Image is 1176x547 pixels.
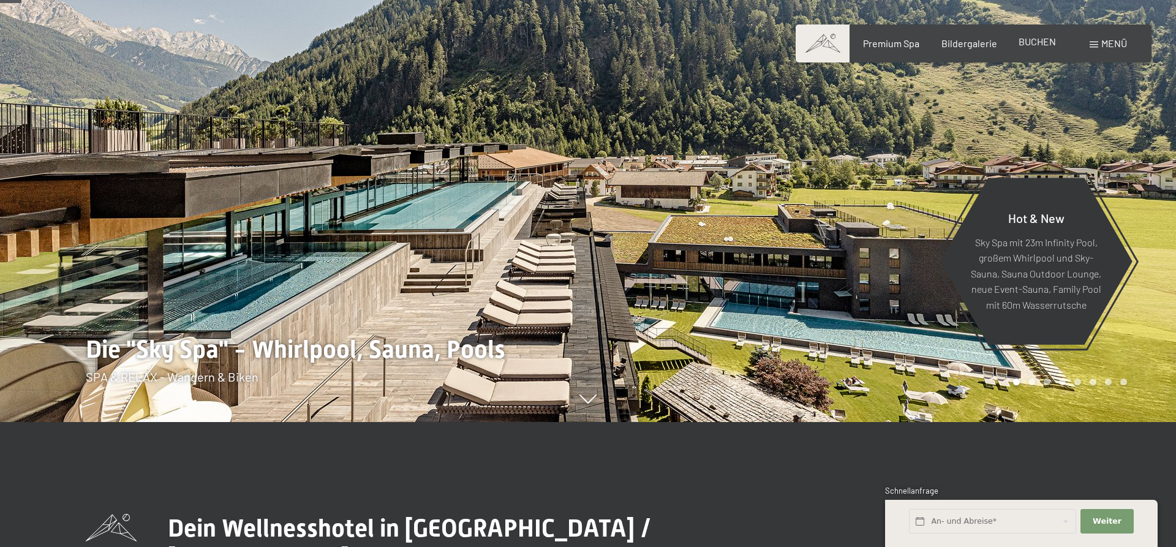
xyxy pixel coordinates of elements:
[1013,379,1020,385] div: Carousel Page 1 (Current Slide)
[1009,379,1127,385] div: Carousel Pagination
[1044,379,1050,385] div: Carousel Page 3
[970,234,1102,312] p: Sky Spa mit 23m Infinity Pool, großem Whirlpool und Sky-Sauna, Sauna Outdoor Lounge, neue Event-S...
[1120,379,1127,385] div: Carousel Page 8
[1093,516,1121,527] span: Weiter
[941,37,997,49] a: Bildergalerie
[1019,36,1056,47] a: BUCHEN
[939,177,1133,345] a: Hot & New Sky Spa mit 23m Infinity Pool, großem Whirlpool und Sky-Sauna, Sauna Outdoor Lounge, ne...
[1074,379,1081,385] div: Carousel Page 5
[1101,37,1127,49] span: Menü
[863,37,919,49] a: Premium Spa
[1059,379,1066,385] div: Carousel Page 4
[1080,509,1133,534] button: Weiter
[1028,379,1035,385] div: Carousel Page 2
[1008,210,1065,225] span: Hot & New
[1105,379,1112,385] div: Carousel Page 7
[1090,379,1096,385] div: Carousel Page 6
[885,486,938,496] span: Schnellanfrage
